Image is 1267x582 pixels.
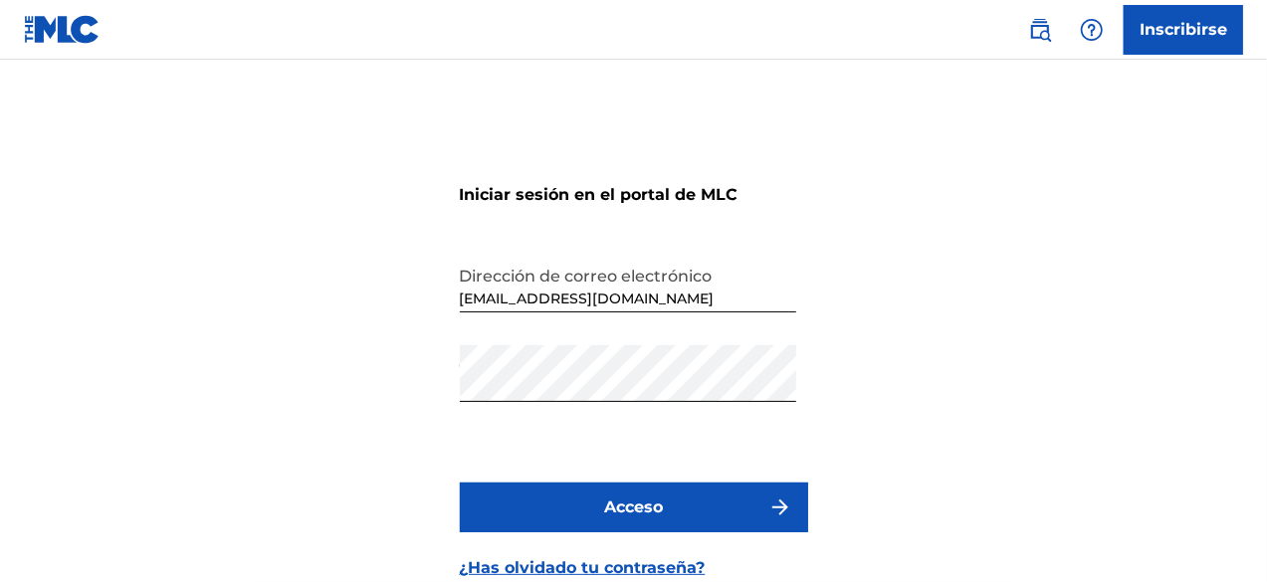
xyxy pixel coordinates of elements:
[460,185,739,204] font: Iniciar sesión en el portal de MLC
[768,495,792,519] img: f7272a7cc735f4ea7f67.svg
[1072,10,1112,50] div: Ayuda
[1028,18,1052,42] img: buscar
[1140,20,1227,39] font: Inscribirse
[1124,5,1243,55] a: Inscribirse
[460,558,706,577] font: ¿Has olvidado tu contraseña?
[604,497,663,516] font: Acceso
[460,556,706,580] a: ¿Has olvidado tu contraseña?
[460,483,808,532] button: Acceso
[24,15,101,44] img: Logotipo del MLC
[1020,10,1060,50] a: Búsqueda pública
[1080,18,1104,42] img: ayuda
